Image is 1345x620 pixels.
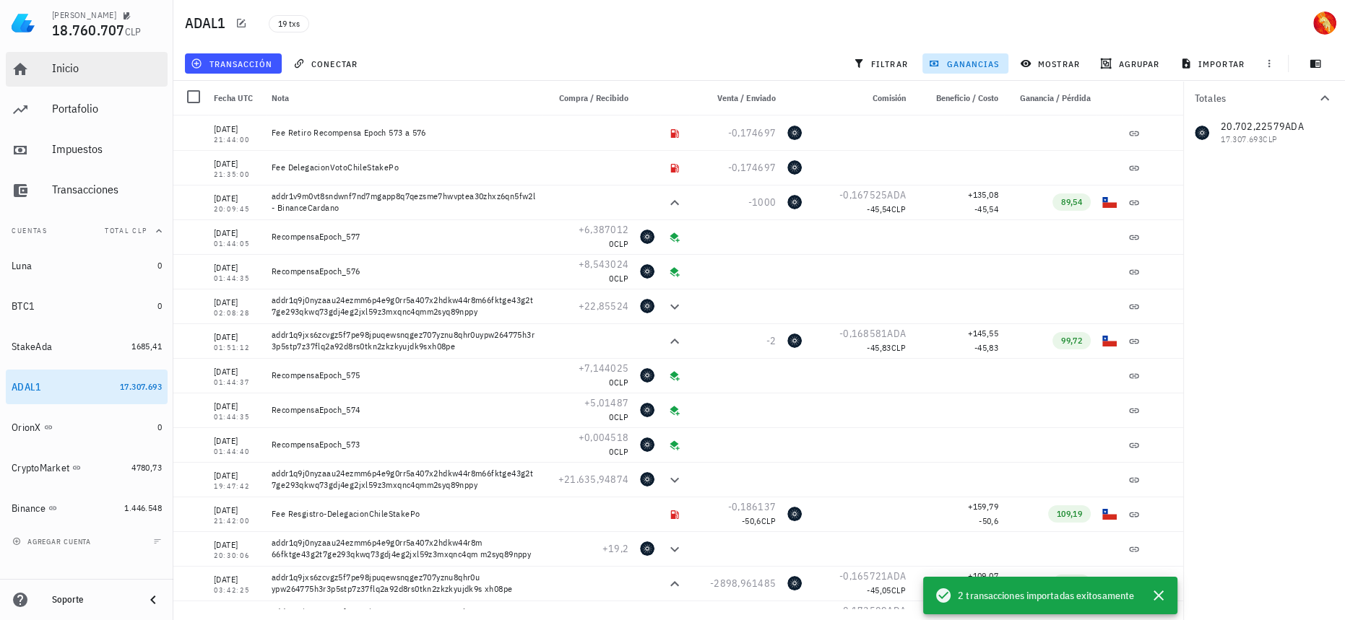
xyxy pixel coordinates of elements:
span: -0,168581 [839,327,887,340]
button: transacción [185,53,282,74]
div: Soporte [52,594,133,606]
a: Portafolio [6,92,168,127]
span: +7,144025 [579,362,628,375]
a: OrionX 0 [6,410,168,445]
div: [PERSON_NAME] [52,9,116,21]
button: ganancias [922,53,1008,74]
span: -0,167525 [839,188,887,201]
span: -1000 [748,196,776,209]
div: ADA-icon [640,437,654,452]
span: 109,19 [1057,508,1082,519]
div: CLP-icon [1102,507,1117,521]
div: avatar [1313,12,1336,35]
div: [DATE] [214,572,260,587]
span: CLP [891,342,906,353]
span: importar [1183,58,1245,69]
span: -50,6 [979,515,998,526]
a: Binance 1.446.548 [6,491,168,525]
button: agregar cuenta [9,534,98,549]
a: StakeAda 1685,41 [6,329,168,364]
div: addr1q9j0nyzaau24ezmm6p4e9g0rr5a407x2hdkw44r8m66fktge43g2t7ge293qkwq73gdj4eg2jxl59z3mxqnc4qmm2syq... [272,468,536,491]
div: ADA-icon [640,368,654,383]
span: Beneficio / Costo [936,92,998,103]
button: Totales [1183,81,1345,115]
div: ADA-icon [787,507,802,521]
div: ADA-icon [787,160,802,175]
div: BTC1 [12,300,35,313]
div: [DATE] [214,226,260,240]
span: +19,2 [602,542,628,555]
div: 21:42:00 [214,518,260,525]
span: +8,543024 [579,258,628,271]
div: 01:44:35 [214,275,260,282]
div: ADA-icon [640,230,654,244]
div: Fee Retiro Recompensa Epoch 573 a 576 [272,127,536,139]
span: CLP [891,204,906,214]
div: 01:44:40 [214,448,260,455]
div: ADA-icon [640,541,654,556]
span: ganancias [931,58,999,69]
div: 02:08:28 [214,310,260,317]
span: CLP [125,25,142,38]
button: agrupar [1094,53,1168,74]
div: [DATE] [214,261,260,275]
div: RecompensaEpoch_573 [272,439,536,450]
h1: ADAL1 [185,12,231,35]
span: 0 [609,238,613,249]
span: CLP [614,377,628,388]
div: [DATE] [214,364,260,379]
button: filtrar [847,53,917,74]
span: +22,85524 [579,300,628,313]
div: [DATE] [214,122,260,136]
span: 0 [157,260,162,271]
span: CLP [614,411,628,422]
div: CLP-icon [1102,576,1117,590]
span: ADA [887,604,906,617]
span: Total CLP [105,226,147,235]
span: +21.635,94874 [558,473,628,486]
span: 1685,41 [131,341,162,352]
div: ADA-icon [640,472,654,486]
span: 17.307.693 [120,381,162,392]
div: 01:44:35 [214,414,260,421]
div: ADA-icon [787,195,802,209]
img: LedgiFi [12,12,35,35]
div: addr1q9j0nyzaau24ezmm6p4e9g0rr5a407x2hdkw44r8m66fktge43g2t7ge293qkwq73gdj4eg2jxl59z3mxqnc4qmm2syq... [272,294,536,318]
div: [DATE] [214,503,260,518]
div: [DATE] [214,399,260,414]
span: -45,83 [867,342,891,353]
a: ADAL1 17.307.693 [6,370,168,404]
span: 18.760.707 [52,20,125,40]
span: 89,54 [1061,196,1082,207]
span: agrupar [1103,58,1159,69]
div: StakeAda [12,341,52,353]
div: Beneficio / Costo [912,81,1004,115]
div: ADA-icon [787,126,802,140]
span: conectar [296,58,358,69]
div: Ganancia / Pérdida [1004,81,1097,115]
div: [DATE] [214,434,260,448]
div: OrionX [12,422,41,434]
span: 0 [609,411,613,422]
span: 0 [609,446,613,457]
span: +5,01487 [584,396,628,409]
span: 2 transacciones importadas exitosamente [958,588,1134,603]
div: Totales [1195,93,1316,103]
div: Inicio [52,61,162,75]
span: mostrar [1023,58,1080,69]
span: 0 [157,300,162,311]
span: +109,07 [968,570,998,581]
div: [DATE] [214,468,260,483]
span: -45,83 [974,342,998,353]
span: +135,08 [968,189,998,200]
a: Transacciones [6,173,168,208]
div: 20:30:06 [214,552,260,559]
div: addr1q9jxs6zcvgz5f7pe98jpuqewsnqgez707yznu8qhr0u ypw264775h3r3p5stp7z37flq2a92d8rs0tkn2zkzkyujdk9... [272,572,536,595]
span: CLP [614,238,628,249]
div: [DATE] [214,191,260,206]
div: Fecha UTC [208,81,266,115]
span: CLP [614,446,628,457]
div: addr1q9jxs6zcvgz5f7pe98jpuqewsnqgez707yznu8qhr0uypw264775h3r3p5stp7z37flq2a92d8rs0tkn2zkzkyujdk9s... [272,329,536,352]
div: 21:35:00 [214,171,260,178]
span: 4780,73 [131,462,162,473]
